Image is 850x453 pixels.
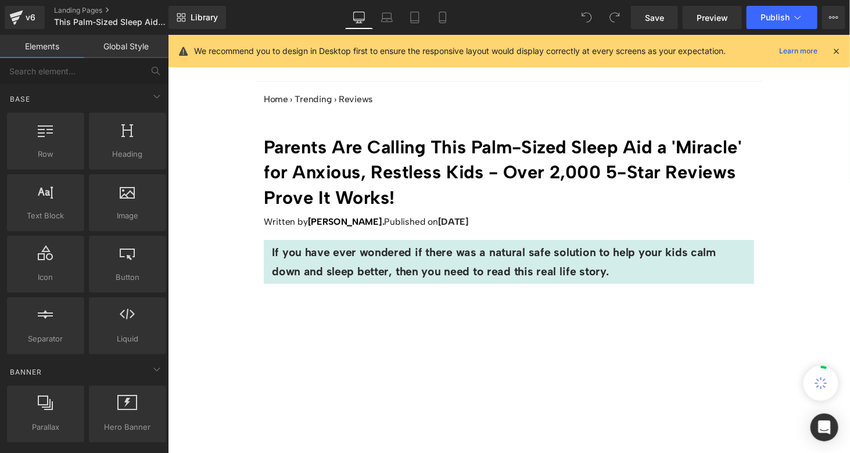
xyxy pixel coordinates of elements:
[92,148,163,160] span: Heading
[697,12,728,24] span: Preview
[645,12,664,24] span: Save
[92,421,163,433] span: Hero Banner
[345,6,373,29] a: Desktop
[168,6,226,29] a: New Library
[144,187,221,198] strong: [PERSON_NAME]
[575,6,598,29] button: Undo
[99,60,604,74] p: Home › Trending › Reviews
[99,186,604,200] p: Written by Published on
[774,44,822,58] a: Learn more
[10,210,81,222] span: Text Block
[822,6,845,29] button: More
[9,366,43,378] span: Banner
[23,10,38,25] div: v6
[603,6,626,29] button: Redo
[92,271,163,283] span: Button
[92,210,163,222] span: Image
[92,333,163,345] span: Liquid
[401,6,429,29] a: Tablet
[10,333,81,345] span: Separator
[54,6,188,15] a: Landing Pages
[761,13,790,22] span: Publish
[5,6,45,29] a: v6
[221,187,223,198] strong: .
[429,6,457,29] a: Mobile
[9,94,31,105] span: Base
[10,148,81,160] span: Row
[191,12,218,23] span: Library
[107,217,565,251] b: If you have ever wondered if there was a natural safe solution to help your kids calm down and sl...
[683,6,742,29] a: Preview
[810,414,838,441] div: Open Intercom Messenger
[10,421,81,433] span: Parallax
[99,103,604,181] h1: Parents Are Calling This Palm-Sized Sleep Aid a 'Miracle' for Anxious, Restless Kids - Over 2,000...
[10,271,81,283] span: Icon
[747,6,817,29] button: Publish
[54,17,166,27] span: This Palm-Sized Sleep Aid a 'Miracle' for Anxious, Restless Kids
[373,6,401,29] a: Laptop
[278,187,310,198] strong: [DATE]
[84,35,168,58] a: Global Style
[194,45,726,57] p: We recommend you to design in Desktop first to ensure the responsive layout would display correct...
